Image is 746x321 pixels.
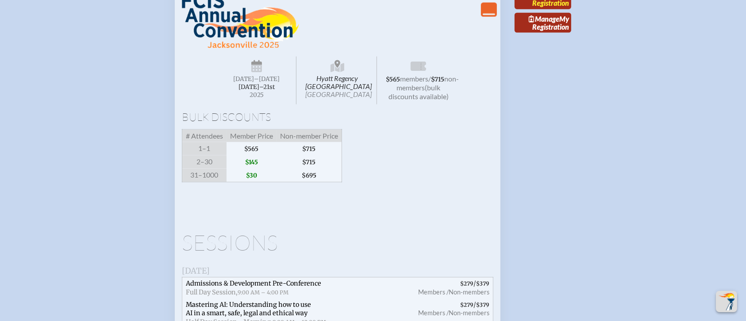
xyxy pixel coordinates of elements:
[716,291,737,312] button: Scroll Top
[238,83,275,91] span: [DATE]–⁠21st
[428,74,431,83] span: /
[449,288,489,296] span: Non-members
[182,266,210,276] span: [DATE]
[254,75,280,83] span: –[DATE]
[186,279,321,287] span: Admissions & Development Pre-Conference
[388,83,449,101] span: (bulk discounts available)
[277,169,342,182] span: $695
[182,112,493,122] h1: Bulk Discounts
[431,76,444,83] span: $715
[182,129,227,142] span: # Attendees
[182,142,227,155] span: 1–1
[277,142,342,155] span: $715
[418,309,449,317] span: Members /
[227,169,277,182] span: $30
[227,129,277,142] span: Member Price
[182,169,227,182] span: 31–1000
[305,90,372,98] span: [GEOGRAPHIC_DATA]
[529,15,559,23] span: Manage
[515,13,571,33] a: ManageMy Registration
[238,289,288,296] span: 9:00 AM – 4:00 PM
[298,57,377,104] span: Hyatt Regency [GEOGRAPHIC_DATA]
[460,280,473,287] span: $279
[476,302,489,308] span: $379
[408,277,493,298] span: /
[396,74,459,92] span: non-members
[233,75,254,83] span: [DATE]
[277,155,342,169] span: $715
[277,129,342,142] span: Non-member Price
[182,155,227,169] span: 2–30
[449,309,489,317] span: Non-members
[182,232,493,253] h1: Sessions
[400,74,428,83] span: members
[227,155,277,169] span: $145
[186,301,311,317] span: Mastering AI: Understanding how to use AI in a smart, safe, legal and ethical way
[476,280,489,287] span: $379
[386,76,400,83] span: $565
[224,92,289,98] span: 2025
[186,288,238,296] span: Full Day Session,
[460,302,473,308] span: $279
[718,293,735,310] img: To the top
[418,288,449,296] span: Members /
[227,142,277,155] span: $565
